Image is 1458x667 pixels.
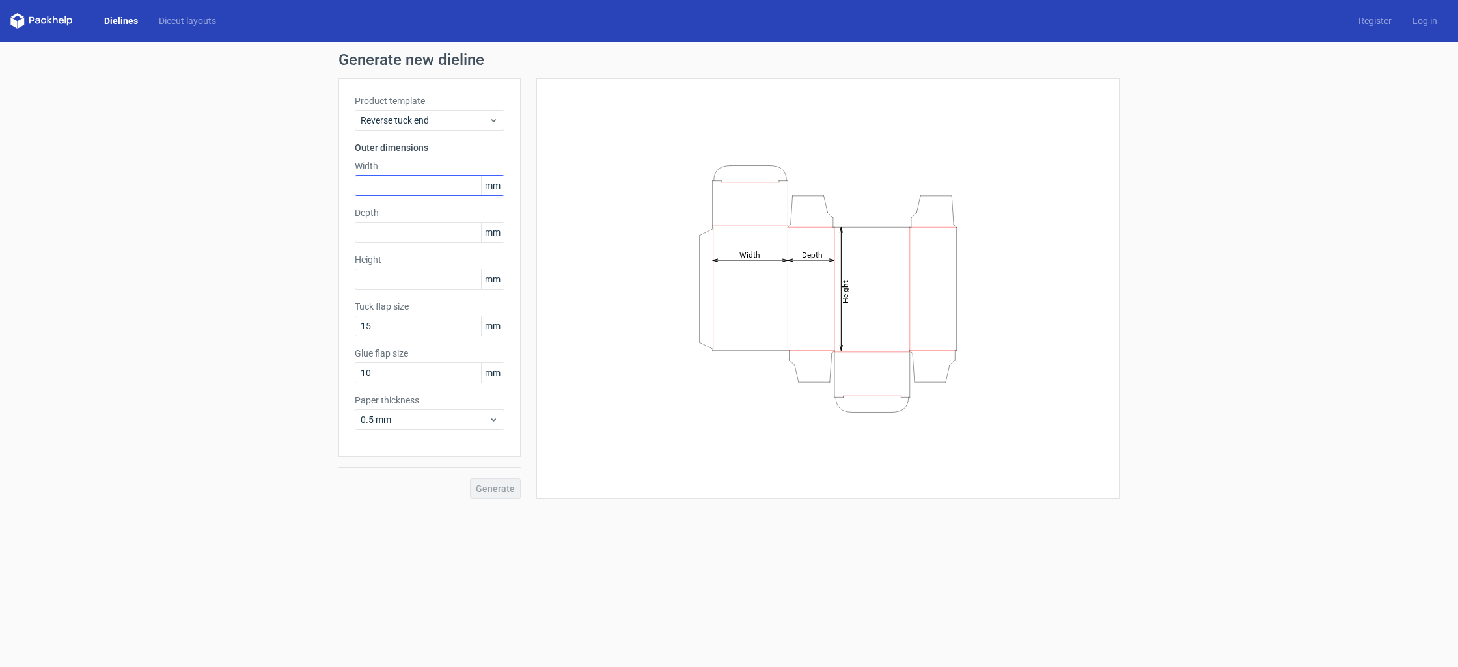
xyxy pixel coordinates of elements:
[148,14,227,27] a: Diecut layouts
[355,206,504,219] label: Depth
[481,176,504,195] span: mm
[739,250,760,259] tspan: Width
[355,394,504,407] label: Paper thickness
[802,250,823,259] tspan: Depth
[355,253,504,266] label: Height
[481,316,504,336] span: mm
[481,363,504,383] span: mm
[361,114,489,127] span: Reverse tuck end
[481,269,504,289] span: mm
[1402,14,1448,27] a: Log in
[841,280,850,303] tspan: Height
[355,94,504,107] label: Product template
[361,413,489,426] span: 0.5 mm
[94,14,148,27] a: Dielines
[355,300,504,313] label: Tuck flap size
[481,223,504,242] span: mm
[1348,14,1402,27] a: Register
[355,141,504,154] h3: Outer dimensions
[338,52,1120,68] h1: Generate new dieline
[355,159,504,172] label: Width
[355,347,504,360] label: Glue flap size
